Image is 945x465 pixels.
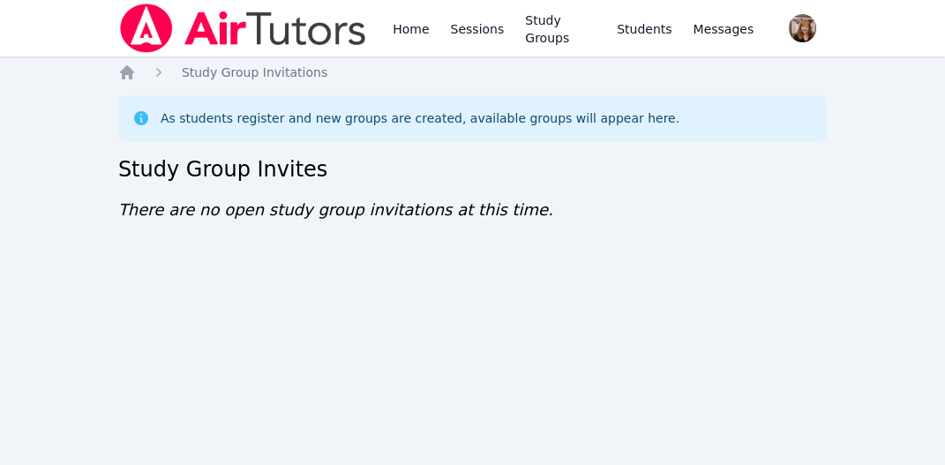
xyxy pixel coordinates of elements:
div: As students register and new groups are created, available groups will appear here. [161,109,679,127]
h2: Study Group Invites [118,155,827,184]
img: Air Tutors [118,4,368,53]
nav: Breadcrumb [118,64,827,81]
span: Study Group Invitations [182,65,327,79]
span: Messages [694,20,754,38]
span: There are no open study group invitations at this time. [118,200,553,219]
a: Study Group Invitations [182,64,327,81]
